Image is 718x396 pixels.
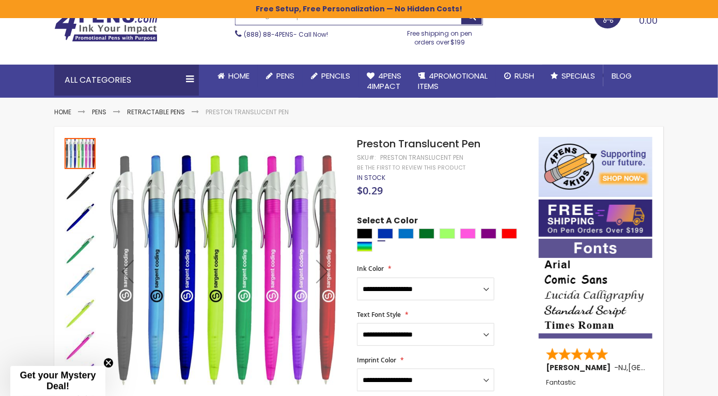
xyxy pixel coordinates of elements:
[358,65,410,98] a: 4Pens4impact
[107,152,343,388] img: Preston Translucent Pen
[65,361,97,393] div: Preston Translucent Pen
[357,153,376,162] strong: SKU
[65,330,96,361] img: Preston Translucent Pen
[410,65,496,98] a: 4PROMOTIONALITEMS
[65,137,97,169] div: Preston Translucent Pen
[357,356,396,364] span: Imprint Color
[357,174,385,182] div: Availability
[380,154,463,162] div: Preston Translucent Pen
[54,65,199,96] div: All Categories
[244,30,328,39] span: - Call Now!
[460,229,476,239] div: Pink
[209,65,258,87] a: Home
[481,229,496,239] div: Purple
[65,201,97,233] div: Preston Translucent Pen
[65,329,97,361] div: Preston Translucent Pen
[639,14,658,27] span: 0.00
[65,234,96,265] img: Preston Translucent Pen
[65,202,96,233] img: Preston Translucent Pen
[127,108,185,116] a: Retractable Pens
[397,25,483,46] div: Free shipping on pen orders over $199
[357,241,372,252] div: Assorted
[357,215,418,229] span: Select A Color
[618,362,627,373] span: NJ
[357,136,480,151] span: Preston Translucent Pen
[65,297,97,329] div: Preston Translucent Pen
[496,65,542,87] a: Rush
[542,65,603,87] a: Specials
[539,239,652,339] img: font-personalization-examples
[54,108,71,116] a: Home
[357,173,385,182] span: In stock
[633,368,718,396] iframe: Google Customer Reviews
[440,229,455,239] div: Green Light
[561,70,595,81] span: Specials
[367,70,401,92] span: 4Pens 4impact
[546,362,614,373] span: [PERSON_NAME]
[65,265,97,297] div: Preston Translucent Pen
[357,264,384,273] span: Ink Color
[65,298,96,329] img: Preston Translucent Pen
[612,70,632,81] span: Blog
[10,366,105,396] div: Get your Mystery Deal!Close teaser
[419,229,434,239] div: Green
[65,169,97,201] div: Preston Translucent Pen
[65,266,96,297] img: Preston Translucent Pen
[357,164,465,172] a: Be the first to review this product
[92,108,106,116] a: Pens
[614,362,704,373] span: - ,
[206,108,289,116] li: Preston Translucent Pen
[357,184,383,197] span: $0.29
[502,229,517,239] div: Red
[54,9,158,42] img: 4Pens Custom Pens and Promotional Products
[65,170,96,201] img: Preston Translucent Pen
[378,229,393,239] div: Blue
[539,200,652,237] img: Free shipping on orders over $199
[303,65,358,87] a: Pencils
[357,229,372,239] div: Black
[603,65,640,87] a: Blog
[65,233,97,265] div: Preston Translucent Pen
[228,70,249,81] span: Home
[418,70,488,92] span: 4PROMOTIONAL ITEMS
[357,310,401,319] span: Text Font Style
[398,229,414,239] div: Blue Light
[276,70,294,81] span: Pens
[65,362,96,393] img: Preston Translucent Pen
[539,137,652,197] img: 4pens 4 kids
[628,362,704,373] span: [GEOGRAPHIC_DATA]
[321,70,350,81] span: Pencils
[20,370,96,391] span: Get your Mystery Deal!
[514,70,534,81] span: Rush
[103,358,114,368] button: Close teaser
[244,30,293,39] a: (888) 88-4PENS
[258,65,303,87] a: Pens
